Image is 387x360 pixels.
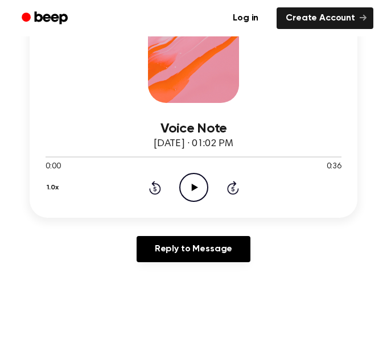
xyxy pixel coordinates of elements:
h3: Voice Note [46,121,341,136]
span: 0:36 [327,161,341,173]
span: [DATE] · 01:02 PM [154,139,233,149]
a: Beep [14,7,78,30]
a: Create Account [277,7,373,29]
span: 0:00 [46,161,60,173]
a: Log in [221,5,270,31]
a: Reply to Message [137,236,250,262]
button: 1.0x [46,178,63,197]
